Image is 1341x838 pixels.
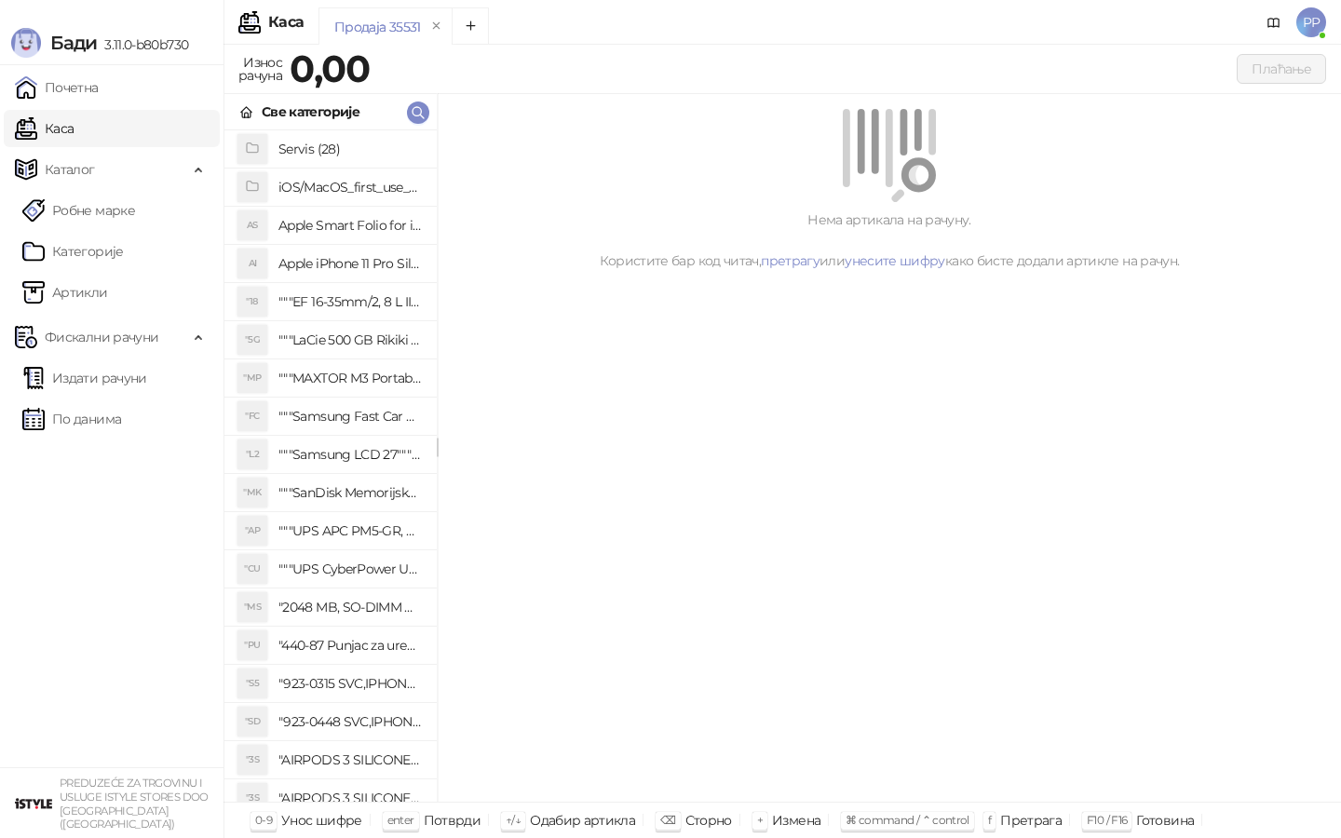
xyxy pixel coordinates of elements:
div: Продаја 35531 [334,17,421,37]
h4: """LaCie 500 GB Rikiki USB 3.0 / Ultra Compact & Resistant aluminum / USB 3.0 / 2.5""""""" [278,325,422,355]
h4: "440-87 Punjac za uredjaje sa micro USB portom 4/1, Stand." [278,630,422,660]
div: "CU [237,554,267,584]
span: ⌘ command / ⌃ control [846,813,969,827]
div: "SD [237,707,267,737]
div: "3S [237,745,267,775]
a: Каса [15,110,74,147]
h4: """Samsung Fast Car Charge Adapter, brzi auto punja_, boja crna""" [278,401,422,431]
h4: iOS/MacOS_first_use_assistance (4) [278,172,422,202]
h4: "2048 MB, SO-DIMM DDRII, 667 MHz, Napajanje 1,8 0,1 V, Latencija CL5" [278,592,422,622]
a: Почетна [15,69,99,106]
div: Измена [772,808,820,832]
h4: Apple iPhone 11 Pro Silicone Case - Black [278,249,422,278]
button: remove [425,19,449,34]
div: Унос шифре [281,808,362,832]
h4: "AIRPODS 3 SILICONE CASE BLUE" [278,783,422,813]
h4: Servis (28) [278,134,422,164]
span: + [757,813,763,827]
span: Фискални рачуни [45,318,158,356]
div: "18 [237,287,267,317]
button: Плаћање [1237,54,1326,84]
strong: 0,00 [290,46,370,91]
div: Готовина [1136,808,1194,832]
div: Претрага [1000,808,1062,832]
div: Сторно [685,808,732,832]
div: AS [237,210,267,240]
small: PREDUZEĆE ZA TRGOVINU I USLUGE ISTYLE STORES DOO [GEOGRAPHIC_DATA] ([GEOGRAPHIC_DATA]) [60,777,209,831]
span: enter [387,813,414,827]
h4: """SanDisk Memorijska kartica 256GB microSDXC sa SD adapterom SDSQXA1-256G-GN6MA - Extreme PLUS, ... [278,478,422,507]
div: "3S [237,783,267,813]
h4: "923-0448 SVC,IPHONE,TOURQUE DRIVER KIT .65KGF- CM Šrafciger " [278,707,422,737]
span: 0-9 [255,813,272,827]
a: Издати рачуни [22,359,147,397]
div: Износ рачуна [235,50,286,88]
a: претрагу [761,252,819,269]
span: Каталог [45,151,95,188]
h4: """UPS CyberPower UT650EG, 650VA/360W , line-int., s_uko, desktop""" [278,554,422,584]
a: Категорије [22,233,124,270]
div: "PU [237,630,267,660]
h4: "AIRPODS 3 SILICONE CASE BLACK" [278,745,422,775]
div: AI [237,249,267,278]
span: PP [1296,7,1326,37]
div: Одабир артикла [530,808,635,832]
a: унесите шифру [845,252,945,269]
span: Бади [50,32,97,54]
div: "MS [237,592,267,622]
h4: """Samsung LCD 27"""" C27F390FHUXEN""" [278,439,422,469]
img: 64x64-companyLogo-77b92cf4-9946-4f36-9751-bf7bb5fd2c7d.png [15,785,52,822]
h4: """UPS APC PM5-GR, Essential Surge Arrest,5 utic_nica""" [278,516,422,546]
h4: Apple Smart Folio for iPad mini (A17 Pro) - Sage [278,210,422,240]
span: ⌫ [660,813,675,827]
h4: """EF 16-35mm/2, 8 L III USM""" [278,287,422,317]
span: ↑/↓ [506,813,521,827]
div: "FC [237,401,267,431]
span: 3.11.0-b80b730 [97,36,188,53]
div: Потврди [424,808,481,832]
div: "MP [237,363,267,393]
span: F10 / F16 [1087,813,1127,827]
div: Све категорије [262,101,359,122]
div: "AP [237,516,267,546]
a: Робне марке [22,192,135,229]
div: "MK [237,478,267,507]
span: f [988,813,991,827]
h4: """MAXTOR M3 Portable 2TB 2.5"""" crni eksterni hard disk HX-M201TCB/GM""" [278,363,422,393]
button: Add tab [452,7,489,45]
a: ArtikliАртикли [22,274,108,311]
div: Каса [268,15,304,30]
div: "S5 [237,669,267,698]
div: grid [224,130,437,802]
a: Документација [1259,7,1289,37]
div: Нема артикала на рачуну. Користите бар код читач, или како бисте додали артикле на рачун. [460,209,1319,271]
div: "5G [237,325,267,355]
div: "L2 [237,439,267,469]
a: По данима [22,400,121,438]
img: Logo [11,28,41,58]
h4: "923-0315 SVC,IPHONE 5/5S BATTERY REMOVAL TRAY Držač za iPhone sa kojim se otvara display [278,669,422,698]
